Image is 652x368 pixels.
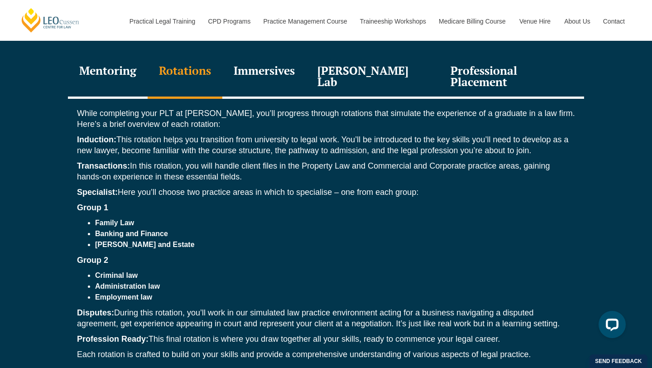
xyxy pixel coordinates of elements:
p: During this rotation, you’ll work in our simulated law practice environment acting for a business... [77,307,575,329]
strong: Family Law [95,219,134,227]
p: While completing your PLT at [PERSON_NAME], you’ll progress through rotations that simulate the e... [77,108,575,130]
a: About Us [557,2,596,41]
strong: Specialist: [77,188,118,197]
div: [PERSON_NAME] Lab [306,56,439,99]
p: This final rotation is where you draw together all your skills, ready to commence your legal career. [77,334,575,344]
iframe: LiveChat chat widget [591,307,629,345]
strong: Group 1 [77,203,108,212]
strong: Induction: [77,135,116,144]
strong: Employment law [95,293,152,301]
a: [PERSON_NAME] Centre for Law [20,7,81,33]
a: Practical Legal Training [123,2,201,41]
div: Rotations [148,56,222,99]
strong: Criminal law [95,271,138,279]
strong: Administration law [95,282,160,290]
a: Contact [596,2,632,41]
strong: [PERSON_NAME] and Estate [95,241,195,248]
strong: Disputes: [77,308,114,317]
p: This rotation helps you transition from university to legal work. You’ll be introduced to the key... [77,134,575,156]
p: In this rotation, you will handle client files in the Property Law and Commercial and Corporate p... [77,160,575,182]
a: Venue Hire [513,2,557,41]
a: Practice Management Course [257,2,353,41]
div: Professional Placement [439,56,584,99]
div: Immersives [222,56,306,99]
strong: Transactions: [77,161,130,170]
a: CPD Programs [201,2,256,41]
strong: Profession Ready: [77,334,149,344]
strong: Banking and Finance [95,230,168,237]
a: Traineeship Workshops [353,2,432,41]
strong: Group 2 [77,256,108,265]
p: Here you’ll choose two practice areas in which to specialise – one from each group: [77,187,575,198]
p: Each rotation is crafted to build on your skills and provide a comprehensive understanding of var... [77,349,575,360]
a: Medicare Billing Course [432,2,513,41]
div: Mentoring [68,56,148,99]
